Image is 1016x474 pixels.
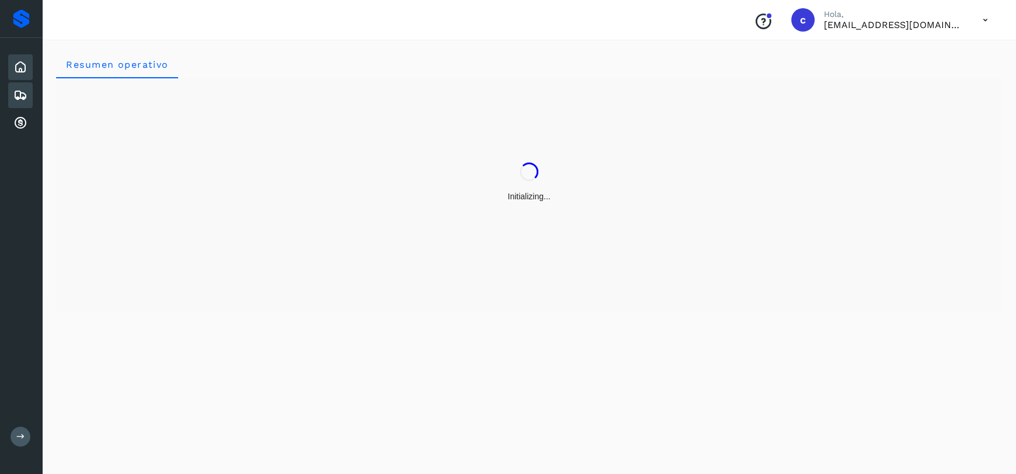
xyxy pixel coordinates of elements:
[8,54,33,80] div: Inicio
[65,59,169,70] span: Resumen operativo
[824,19,964,30] p: cuentasespeciales8_met@castores.com.mx
[8,82,33,108] div: Embarques
[824,9,964,19] p: Hola,
[8,110,33,136] div: Cuentas por cobrar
